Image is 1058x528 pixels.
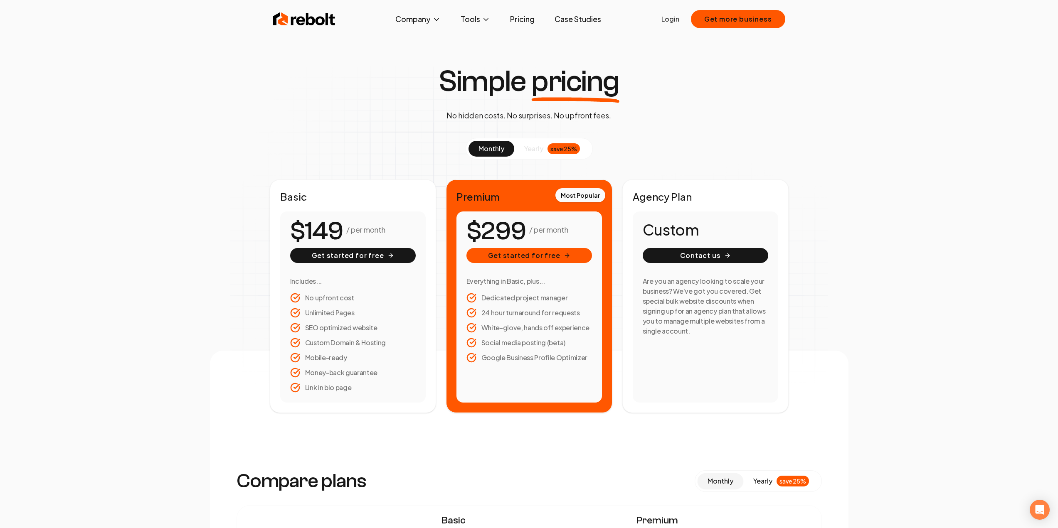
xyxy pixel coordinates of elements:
[503,11,541,27] a: Pricing
[548,11,608,27] a: Case Studies
[547,143,580,154] div: save 25%
[290,308,416,318] li: Unlimited Pages
[346,224,385,236] p: / per month
[290,248,416,263] button: Get started for free
[290,353,416,363] li: Mobile-ready
[466,293,592,303] li: Dedicated project manager
[691,10,785,28] button: Get more business
[446,110,611,121] p: No hidden costs. No surprises. No upfront fees.
[698,473,743,489] button: monthly
[1030,500,1050,520] div: Open Intercom Messenger
[389,11,447,27] button: Company
[466,213,526,250] number-flow-react: $299
[524,144,543,154] span: yearly
[290,323,416,333] li: SEO optimized website
[743,473,819,489] button: yearlysave 25%
[456,190,602,203] h2: Premium
[290,368,416,378] li: Money-back guarantee
[777,476,809,486] div: save 25%
[636,514,811,527] span: Premium
[466,308,592,318] li: 24 hour turnaround for requests
[454,11,497,27] button: Tools
[643,276,768,336] h3: Are you an agency looking to scale your business? We've got you covered. Get special bulk website...
[441,514,617,527] span: Basic
[466,323,592,333] li: White-glove, hands off experience
[469,141,514,157] button: monthly
[439,66,619,96] h1: Simple
[237,471,367,491] h3: Compare plans
[466,248,592,263] button: Get started for free
[290,213,343,250] number-flow-react: $149
[633,190,778,203] h2: Agency Plan
[290,276,416,286] h3: Includes...
[514,141,590,157] button: yearlysave 25%
[531,66,619,96] span: pricing
[273,11,335,27] img: Rebolt Logo
[643,248,768,263] button: Contact us
[529,224,568,236] p: / per month
[466,276,592,286] h3: Everything in Basic, plus...
[466,353,592,363] li: Google Business Profile Optimizer
[290,383,416,393] li: Link in bio page
[466,338,592,348] li: Social media posting (beta)
[290,338,416,348] li: Custom Domain & Hosting
[708,476,733,485] span: monthly
[280,190,426,203] h2: Basic
[643,221,768,238] h1: Custom
[753,476,772,486] span: yearly
[661,14,679,24] a: Login
[555,188,605,202] div: Most Popular
[290,293,416,303] li: No upfront cost
[478,144,504,153] span: monthly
